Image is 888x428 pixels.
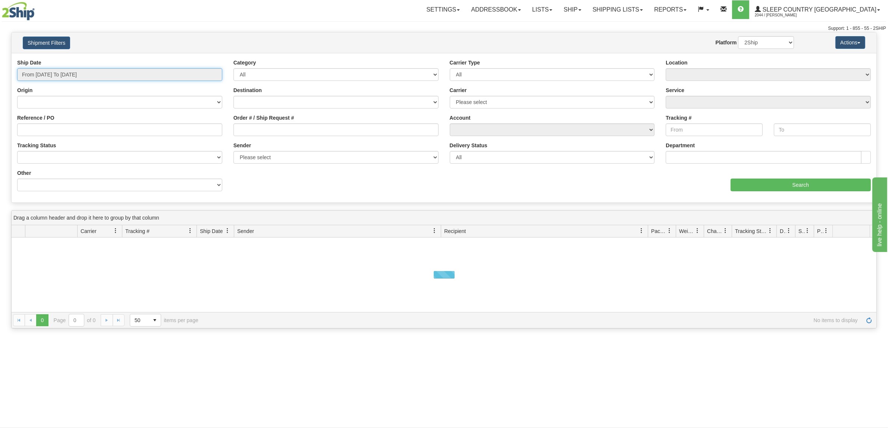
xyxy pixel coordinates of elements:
[863,314,875,326] a: Refresh
[691,224,704,237] a: Weight filter column settings
[23,37,70,49] button: Shipment Filters
[428,224,441,237] a: Sender filter column settings
[149,314,161,326] span: select
[731,179,871,191] input: Search
[635,224,648,237] a: Recipient filter column settings
[871,176,887,252] iframe: chat widget
[200,227,223,235] span: Ship Date
[17,59,41,66] label: Ship Date
[17,142,56,149] label: Tracking Status
[81,227,97,235] span: Carrier
[587,0,649,19] a: Shipping lists
[17,86,32,94] label: Origin
[17,169,31,177] label: Other
[817,227,823,235] span: Pickup Status
[780,227,786,235] span: Delivery Status
[209,317,858,323] span: No items to display
[666,142,695,149] label: Department
[6,4,69,13] div: live help - online
[663,224,676,237] a: Packages filter column settings
[798,227,805,235] span: Shipment Issues
[421,0,465,19] a: Settings
[820,224,832,237] a: Pickup Status filter column settings
[651,227,667,235] span: Packages
[109,224,122,237] a: Carrier filter column settings
[801,224,814,237] a: Shipment Issues filter column settings
[774,123,871,136] input: To
[125,227,150,235] span: Tracking #
[17,114,54,122] label: Reference / PO
[749,0,886,19] a: Sleep Country [GEOGRAPHIC_DATA] 2044 / [PERSON_NAME]
[130,314,161,327] span: Page sizes drop down
[649,0,692,19] a: Reports
[450,59,480,66] label: Carrier Type
[2,2,35,21] img: logo2044.jpg
[12,211,876,225] div: grid grouping header
[782,224,795,237] a: Delivery Status filter column settings
[450,142,487,149] label: Delivery Status
[135,317,144,324] span: 50
[184,224,197,237] a: Tracking # filter column settings
[707,227,723,235] span: Charge
[233,142,251,149] label: Sender
[679,227,695,235] span: Weight
[835,36,865,49] button: Actions
[666,59,687,66] label: Location
[735,227,768,235] span: Tracking Status
[527,0,558,19] a: Lists
[2,25,886,32] div: Support: 1 - 855 - 55 - 2SHIP
[233,59,256,66] label: Category
[761,6,876,13] span: Sleep Country [GEOGRAPHIC_DATA]
[444,227,466,235] span: Recipient
[666,86,684,94] label: Service
[221,224,234,237] a: Ship Date filter column settings
[465,0,527,19] a: Addressbook
[54,314,96,327] span: Page of 0
[450,86,467,94] label: Carrier
[755,12,811,19] span: 2044 / [PERSON_NAME]
[237,227,254,235] span: Sender
[716,39,737,46] label: Platform
[666,123,763,136] input: From
[764,224,776,237] a: Tracking Status filter column settings
[666,114,691,122] label: Tracking #
[233,114,294,122] label: Order # / Ship Request #
[450,114,471,122] label: Account
[233,86,262,94] label: Destination
[558,0,587,19] a: Ship
[130,314,198,327] span: items per page
[719,224,732,237] a: Charge filter column settings
[36,314,48,326] span: Page 0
